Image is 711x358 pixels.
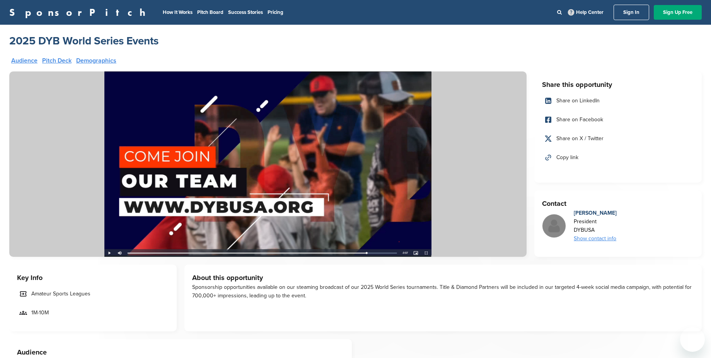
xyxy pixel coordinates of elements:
[542,198,694,209] h3: Contact
[680,327,705,352] iframe: Button to launch messaging window
[17,347,344,358] h3: Audience
[17,272,169,283] h3: Key Info
[542,93,694,109] a: Share on LinkedIn
[268,9,283,15] a: Pricing
[192,283,694,300] div: Sponsorship opportunities available on our steaming broadcast of our 2025 World Series tournament...
[192,272,694,283] h3: About this opportunity
[31,309,49,317] span: 1M-10M
[574,234,617,243] div: Show contact info
[542,131,694,147] a: Share on X / Twitter
[228,9,263,15] a: Success Stories
[556,97,600,105] span: Share on LinkedIn
[574,226,617,234] div: DYBUSA
[9,7,150,17] a: SponsorPitch
[542,112,694,128] a: Share on Facebook
[574,209,617,217] div: [PERSON_NAME]
[31,290,90,298] span: Amateur Sports Leagues
[76,58,116,64] a: Demographics
[556,153,578,162] span: Copy link
[197,9,223,15] a: Pitch Board
[11,58,38,64] a: Audience
[542,214,566,238] img: Missing
[163,9,193,15] a: How It Works
[542,79,694,90] h3: Share this opportunity
[556,134,604,143] span: Share on X / Twitter
[556,115,603,124] span: Share on Facebook
[542,149,694,166] a: Copy link
[42,58,72,64] a: Pitch Deck
[614,5,649,20] a: Sign In
[574,217,617,226] div: President
[9,71,527,257] img: Sponsorpitch &
[654,5,702,20] a: Sign Up Free
[566,8,605,17] a: Help Center
[9,34,159,48] a: 2025 DYB World Series Events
